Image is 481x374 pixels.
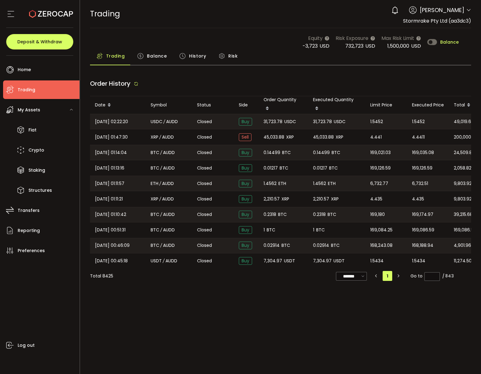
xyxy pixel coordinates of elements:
[162,196,174,203] span: AUDD
[264,242,280,249] span: 0.02914
[370,226,393,234] span: 169,084.25
[412,180,428,187] span: 6,732.51
[332,149,340,156] span: BTC
[328,180,336,187] span: ETH
[151,211,159,218] span: BTC
[365,101,407,109] div: Limit Price
[412,165,432,172] span: 169,126.59
[197,211,212,218] span: Closed
[331,242,340,249] span: BTC
[383,271,392,281] li: 1
[370,180,388,187] span: 6,732.77
[163,149,175,156] span: AUDD
[412,242,433,249] span: 168,188.94
[95,226,126,234] span: [DATE] 00:51:31
[95,196,123,203] span: [DATE] 01:11:21
[316,226,325,234] span: BTC
[197,180,212,187] span: Closed
[370,257,384,264] span: 1.5434
[197,242,212,249] span: Closed
[95,242,130,249] span: [DATE] 00:46:09
[151,226,159,234] span: BTC
[162,180,174,187] span: AUDD
[159,196,161,203] em: /
[18,105,40,114] span: My Assets
[239,242,252,249] span: Buy
[454,242,471,249] span: 4,901.96
[264,134,284,141] span: 45,033.88
[197,165,212,171] span: Closed
[370,149,391,156] span: 169,021.03
[403,17,471,24] span: Stormrake Pty Ltd (aa3dc3)
[370,242,393,249] span: 168,243.08
[151,134,158,141] span: XRP
[90,273,113,279] div: Total 8425
[370,118,383,125] span: 1.5452
[162,134,174,141] span: AUDD
[90,79,131,88] span: Order History
[163,165,175,172] span: AUDD
[313,180,326,187] span: 1.4562
[407,307,481,374] iframe: Chat Widget
[412,196,424,203] span: 4.435
[28,186,52,195] span: Structures
[160,242,162,249] em: /
[454,149,475,156] span: 24,509.80
[163,211,175,218] span: AUDD
[370,165,391,172] span: 169,126.59
[420,6,464,14] span: [PERSON_NAME]
[313,211,326,218] span: 0.2318
[18,65,31,74] span: Home
[454,257,472,264] span: 11,274.50
[370,211,385,218] span: 169,180
[163,226,175,234] span: AUDD
[278,180,286,187] span: ETH
[197,134,212,140] span: Closed
[370,196,382,203] span: 4.435
[151,118,162,125] span: USDC
[239,211,252,218] span: Buy
[166,118,178,125] span: AUDD
[411,42,421,49] span: USD
[281,242,290,249] span: BTC
[151,242,159,249] span: BTC
[151,180,158,187] span: ETH
[18,246,45,255] span: Preferences
[308,96,365,114] div: Executed Quantity
[320,42,329,49] span: USD
[234,101,259,109] div: Side
[264,165,278,172] span: 0.01217
[95,118,128,125] span: [DATE] 02:22:20
[412,257,425,264] span: 1.5434
[197,196,212,202] span: Closed
[281,196,289,203] span: XRP
[95,165,124,172] span: [DATE] 01:13:16
[239,133,251,141] span: Sell
[95,211,126,218] span: [DATE] 01:10:42
[18,226,40,235] span: Reporting
[197,149,212,156] span: Closed
[197,227,212,233] span: Closed
[146,101,192,109] div: Symbol
[163,242,175,249] span: AUDD
[28,126,37,135] span: Fiat
[313,118,332,125] span: 31,723.78
[18,341,35,350] span: Log out
[313,257,332,264] span: 7,304.97
[239,164,252,172] span: Buy
[412,118,425,125] span: 1.5452
[454,165,471,172] span: 2,058.82
[454,226,476,234] span: 169,086.59
[387,42,409,49] span: 1,500,000
[331,196,339,203] span: XRP
[284,118,296,125] span: USDC
[412,211,433,218] span: 169,174.97
[160,226,162,234] em: /
[6,34,73,49] button: Deposit & Withdraw
[442,273,454,279] div: / 843
[95,149,127,156] span: [DATE] 01:14:04
[160,149,162,156] em: /
[334,118,346,125] span: USDC
[163,257,165,264] em: /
